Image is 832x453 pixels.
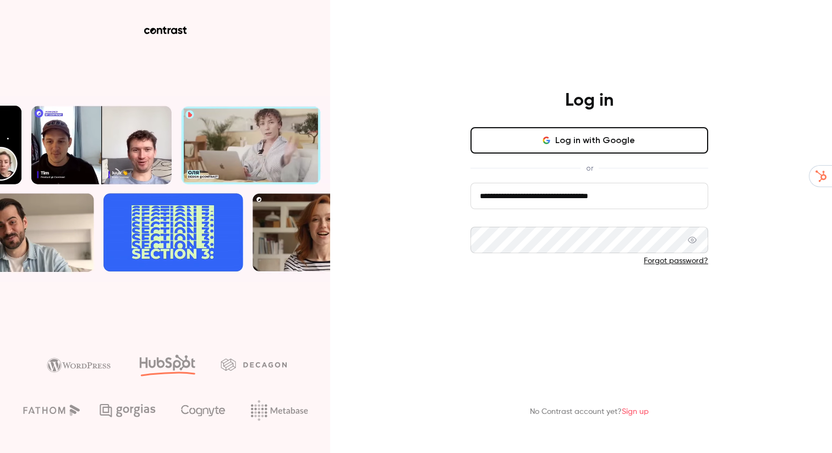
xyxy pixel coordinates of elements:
img: decagon [221,358,287,370]
span: or [581,162,599,174]
a: Forgot password? [644,257,708,265]
button: Log in with Google [470,127,708,154]
a: Sign up [622,408,649,416]
button: Log in [470,284,708,310]
p: No Contrast account yet? [530,406,649,418]
h4: Log in [565,90,614,112]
